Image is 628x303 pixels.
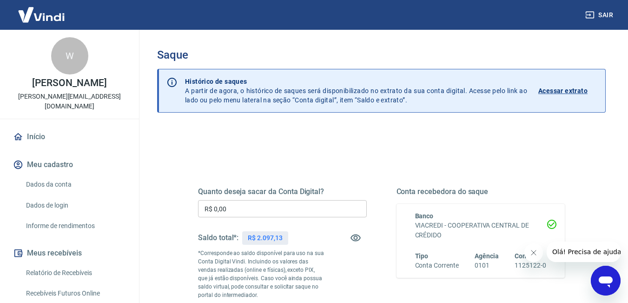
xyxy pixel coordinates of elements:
[248,233,282,243] p: R$ 2.097,13
[51,37,88,74] div: W
[185,77,527,86] p: Histórico de saques
[22,196,128,215] a: Dados de login
[11,127,128,147] a: Início
[415,261,459,270] h6: Conta Corrente
[397,187,565,196] h5: Conta recebedora do saque
[185,77,527,105] p: A partir de agora, o histórico de saques será disponibilizado no extrato da sua conta digital. Ac...
[22,284,128,303] a: Recebíveis Futuros Online
[538,86,588,95] p: Acessar extrato
[22,216,128,236] a: Informe de rendimentos
[11,0,72,29] img: Vindi
[11,155,128,175] button: Meu cadastro
[415,212,434,220] span: Banco
[475,252,499,260] span: Agência
[591,266,621,296] iframe: Botão para abrir a janela de mensagens
[515,261,546,270] h6: 1125122-0
[22,263,128,283] a: Relatório de Recebíveis
[198,249,324,299] p: *Corresponde ao saldo disponível para uso na sua Conta Digital Vindi. Incluindo os valores das ve...
[6,7,78,14] span: Olá! Precisa de ajuda?
[547,242,621,262] iframe: Mensagem da empresa
[583,7,617,24] button: Sair
[157,48,606,61] h3: Saque
[415,221,547,240] h6: VIACREDI - COOPERATIVA CENTRAL DE CRÉDIDO
[524,243,543,262] iframe: Fechar mensagem
[415,252,429,260] span: Tipo
[515,252,532,260] span: Conta
[7,92,132,111] p: [PERSON_NAME][EMAIL_ADDRESS][DOMAIN_NAME]
[198,233,238,242] h5: Saldo total*:
[198,187,367,196] h5: Quanto deseja sacar da Conta Digital?
[11,243,128,263] button: Meus recebíveis
[22,175,128,194] a: Dados da conta
[32,78,106,88] p: [PERSON_NAME]
[538,77,598,105] a: Acessar extrato
[475,261,499,270] h6: 0101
